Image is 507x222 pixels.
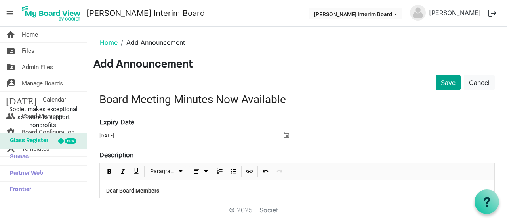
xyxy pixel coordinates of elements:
[189,166,212,176] button: dropdownbutton
[19,3,83,23] img: My Board View Logo
[309,8,402,19] button: RICCA Interim Board dropdownbutton
[100,39,118,46] a: Home
[103,163,116,180] div: Bold
[86,5,205,21] a: [PERSON_NAME] Interim Board
[6,149,29,165] span: Sumac
[104,166,115,176] button: Bold
[228,166,239,176] button: Bulleted List
[22,43,34,59] span: Files
[22,27,38,42] span: Home
[43,92,66,108] span: Calendar
[6,182,31,198] span: Frontier
[130,163,143,180] div: Underline
[6,92,36,108] span: [DATE]
[99,150,133,160] label: Description
[65,138,76,144] div: new
[150,166,176,176] span: Paragraph
[118,166,128,176] button: Italic
[147,166,187,176] button: Paragraph dropdownbutton
[213,163,227,180] div: Numbered List
[106,187,160,194] strong: Dear Board Members,
[2,6,17,21] span: menu
[229,206,278,214] a: © 2025 - Societ
[436,75,461,90] button: Save
[464,75,495,90] a: Cancel
[131,166,142,176] button: Underline
[261,166,271,176] button: Undo
[426,5,484,21] a: [PERSON_NAME]
[99,117,134,127] label: Expiry Date
[146,163,188,180] div: Formats
[22,75,63,91] span: Manage Boards
[188,163,213,180] div: Alignments
[22,59,53,75] span: Admin Files
[243,163,256,180] div: Insert Link
[227,163,240,180] div: Bulleted List
[6,59,15,75] span: folder_shared
[6,43,15,59] span: folder_shared
[6,166,43,181] span: Partner Web
[6,75,15,91] span: switch_account
[93,58,501,72] h3: Add Announcement
[6,133,48,149] span: Glass Register
[484,5,501,21] button: logout
[6,27,15,42] span: home
[259,163,273,180] div: Undo
[282,130,291,140] span: select
[19,3,86,23] a: My Board View Logo
[99,90,495,109] input: Title
[116,163,130,180] div: Italic
[244,166,255,176] button: Insert Link
[410,5,426,21] img: no-profile-picture.svg
[118,38,185,47] li: Add Announcement
[4,105,83,129] span: Societ makes exceptional software to support nonprofits.
[215,166,225,176] button: Numbered List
